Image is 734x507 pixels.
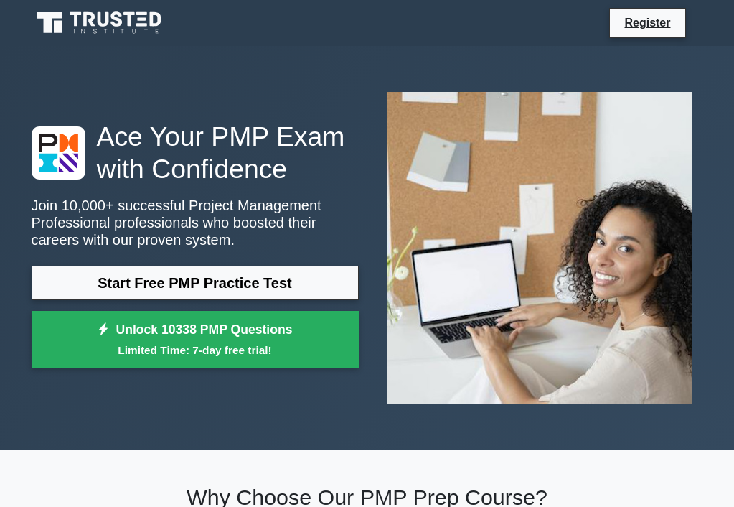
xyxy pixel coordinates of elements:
[32,197,359,248] p: Join 10,000+ successful Project Management Professional professionals who boosted their careers w...
[32,266,359,300] a: Start Free PMP Practice Test
[32,121,359,185] h1: Ace Your PMP Exam with Confidence
[616,14,679,32] a: Register
[50,342,341,358] small: Limited Time: 7-day free trial!
[32,311,359,368] a: Unlock 10338 PMP QuestionsLimited Time: 7-day free trial!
